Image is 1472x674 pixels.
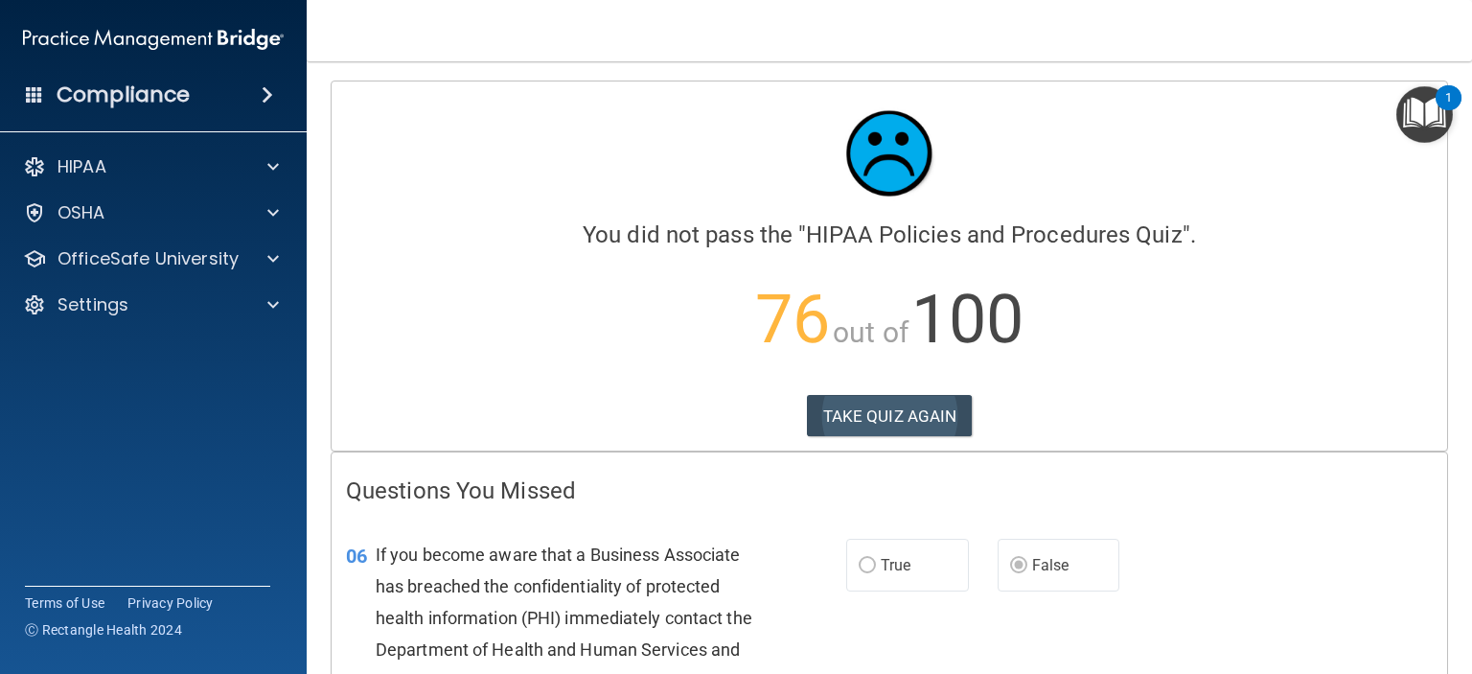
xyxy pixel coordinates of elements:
[832,96,947,211] img: sad_face.ecc698e2.jpg
[23,20,284,58] img: PMB logo
[57,247,239,270] p: OfficeSafe University
[23,155,279,178] a: HIPAA
[807,395,973,437] button: TAKE QUIZ AGAIN
[23,201,279,224] a: OSHA
[1032,556,1069,574] span: False
[1445,98,1452,123] div: 1
[57,155,106,178] p: HIPAA
[881,556,910,574] span: True
[1010,559,1027,573] input: False
[833,315,908,349] span: out of
[57,293,128,316] p: Settings
[23,247,279,270] a: OfficeSafe University
[1396,86,1453,143] button: Open Resource Center, 1 new notification
[346,478,1433,503] h4: Questions You Missed
[806,221,1182,248] span: HIPAA Policies and Procedures Quiz
[25,620,182,639] span: Ⓒ Rectangle Health 2024
[23,293,279,316] a: Settings
[859,559,876,573] input: True
[755,280,830,359] span: 76
[57,201,105,224] p: OSHA
[25,593,104,613] a: Terms of Use
[346,545,367,568] span: 06
[346,222,1433,247] h4: You did not pass the " ".
[911,280,1023,359] span: 100
[57,81,190,108] h4: Compliance
[127,593,214,613] a: Privacy Policy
